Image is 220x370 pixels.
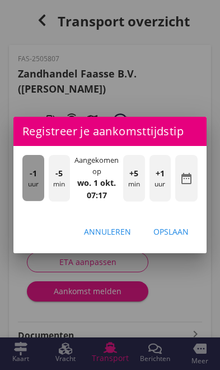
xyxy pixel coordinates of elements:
div: Registreer je aankomsttijdstip [13,117,207,146]
div: Annuleren [84,226,131,237]
span: +5 [129,167,138,180]
strong: wo. 1 okt. [77,177,116,188]
div: uur [149,155,171,201]
div: min [49,155,71,201]
div: uur [22,155,44,201]
div: Opslaan [153,226,189,237]
i: date_range [180,172,193,185]
span: +1 [156,167,165,180]
strong: 07:17 [87,190,107,200]
button: Annuleren [75,222,140,242]
span: -5 [55,167,63,180]
button: Opslaan [144,222,198,242]
div: min [123,155,145,201]
span: -1 [30,167,37,180]
div: Aangekomen op [74,155,119,177]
